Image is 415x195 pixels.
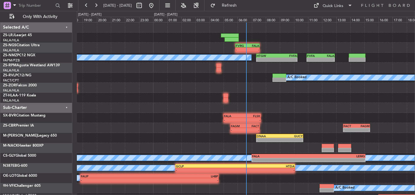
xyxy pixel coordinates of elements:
[176,164,235,168] div: GCLP
[217,3,242,8] span: Refresh
[344,124,357,128] div: FACT
[287,73,307,82] div: A/C Booked
[139,17,153,22] div: 23:00
[308,158,365,162] div: -
[364,17,378,22] div: 15:00
[257,134,280,138] div: DNAA
[3,58,20,63] a: FAPM/PZB
[266,17,280,22] div: 08:00
[277,58,297,61] div: -
[3,134,37,138] span: M-[PERSON_NAME]
[257,58,277,61] div: -
[224,114,242,118] div: FALA
[3,44,16,47] span: ZS-NGS
[125,17,139,22] div: 22:00
[3,78,19,83] a: FACT/CPT
[245,128,259,132] div: -
[344,128,357,132] div: -
[3,174,37,178] a: OE-LOTGlobal 6000
[231,124,245,128] div: FAGM
[323,3,343,9] div: Quick Links
[3,94,15,97] span: ZT-HLA
[321,54,334,57] div: FALA
[307,58,321,61] div: -
[257,138,280,142] div: -
[153,17,167,22] div: 00:00
[224,118,242,122] div: -
[280,17,294,22] div: 09:00
[149,174,218,178] div: LHBP
[3,54,17,57] span: ZS-NMZ
[335,183,355,193] div: A/C Booked
[336,17,350,22] div: 13:00
[3,164,27,168] a: N387EBG-600
[252,158,309,162] div: -
[3,54,35,57] a: ZS-NMZPC12 NGX
[97,17,111,22] div: 20:00
[3,33,32,37] a: ZS-LRJLearjet 45
[252,154,309,158] div: FALA
[357,128,370,132] div: -
[83,17,97,22] div: 19:00
[224,17,238,22] div: 05:00
[3,114,16,117] span: 5X-BVR
[235,168,294,172] div: -
[231,128,245,132] div: -
[3,88,19,93] a: FALA/HLA
[247,44,259,47] div: FALA
[252,17,266,22] div: 07:00
[393,17,406,22] div: 17:00
[16,15,64,19] span: Only With Activity
[247,48,259,51] div: -
[3,44,39,47] a: ZS-NGSCitation Ultra
[3,124,34,127] a: ZS-CBRPremier IA
[181,17,195,22] div: 02:00
[3,114,46,117] a: 5X-BVRCitation Mustang
[154,12,177,17] div: [DATE] - [DATE]
[3,48,19,53] a: FALA/HLA
[280,134,303,138] div: GUCY
[3,134,57,138] a: M-[PERSON_NAME]Legacy 650
[167,17,181,22] div: 01:00
[7,12,66,22] button: Only With Activity
[3,33,15,37] span: ZS-LRJ
[321,58,334,61] div: -
[242,114,260,118] div: FLSK
[3,164,17,168] span: N387EB
[310,1,355,10] button: Quick Links
[280,138,303,142] div: -
[3,64,60,67] a: ZS-RPMAgusta Westland AW139
[322,17,336,22] div: 12:00
[3,74,15,77] span: ZS-RVL
[207,1,244,10] button: Refresh
[235,164,294,168] div: HTDA
[257,54,277,57] div: HTGW
[103,3,132,8] span: [DATE] - [DATE]
[236,48,248,51] div: -
[3,74,31,77] a: ZS-RVLPC12/NG
[294,17,308,22] div: 10:00
[238,17,252,22] div: 06:00
[3,38,19,43] a: FALA/HLA
[236,44,248,47] div: FVRG
[308,154,365,158] div: LEMG
[308,17,322,22] div: 11:00
[3,84,37,87] a: ZS-ZORFalcon 2000
[3,144,18,148] span: M-NACK
[350,17,364,22] div: 14:00
[19,1,53,10] input: Trip Number
[81,174,149,178] div: FAUP
[210,17,224,22] div: 04:00
[3,64,16,67] span: ZS-RPM
[245,124,259,128] div: FACT
[176,168,235,172] div: -
[379,17,393,22] div: 16:00
[3,184,15,188] span: 9H-VFI
[78,12,101,17] div: [DATE] - [DATE]
[3,98,19,103] a: FALA/HLA
[195,17,209,22] div: 03:00
[81,178,149,182] div: -
[3,94,36,97] a: ZT-HLAA-119 Koala
[357,124,370,128] div: FAGM
[3,84,16,87] span: ZS-ZOR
